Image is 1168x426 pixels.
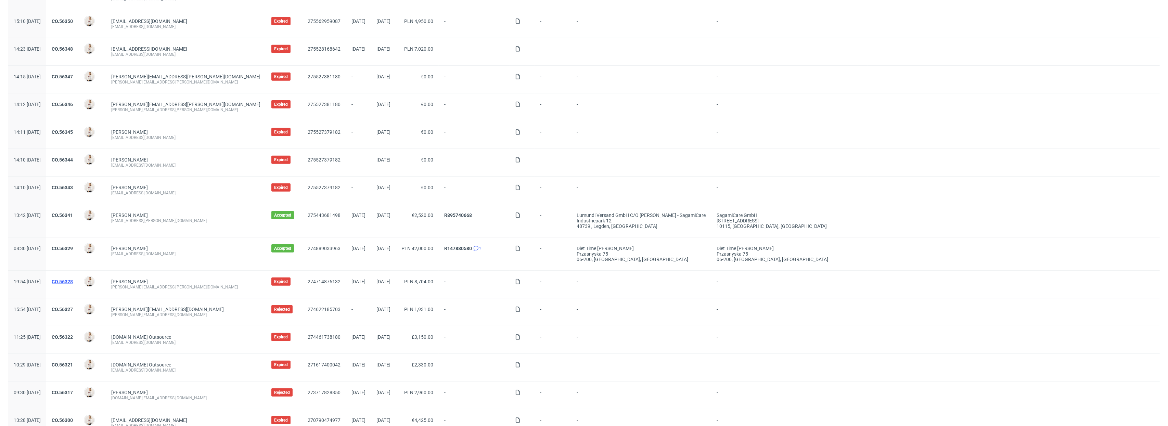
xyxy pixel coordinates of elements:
div: [EMAIL_ADDRESS][DOMAIN_NAME] [111,367,260,373]
div: Przasnyska 75 [577,251,706,257]
div: [EMAIL_ADDRESS][DOMAIN_NAME] [111,251,260,257]
span: Expired [274,362,288,367]
span: €0.00 [421,129,433,135]
span: - [717,362,862,373]
a: 271617400042 [308,362,341,367]
a: 275527379182 [308,129,341,135]
img: Mari Fok [85,72,94,81]
span: - [444,102,504,113]
span: Rejected [274,307,290,312]
span: [DATE] [351,362,365,367]
span: PLN 7,020.00 [404,46,433,52]
div: [EMAIL_ADDRESS][DOMAIN_NAME] [111,52,260,57]
a: CO.56327 [52,307,73,312]
span: £2,330.00 [412,362,433,367]
div: 10115, [GEOGRAPHIC_DATA] , [GEOGRAPHIC_DATA] [717,223,862,229]
a: 274714876132 [308,279,341,284]
span: - [717,74,862,85]
a: [PERSON_NAME] [111,157,148,163]
span: [DATE] [376,74,390,79]
span: PLN 1,931.00 [404,307,433,312]
span: [DATE] [376,362,390,367]
span: - [717,157,862,168]
span: [PERSON_NAME][EMAIL_ADDRESS][PERSON_NAME][DOMAIN_NAME] [111,74,260,79]
a: 275443681498 [308,212,341,218]
span: - [717,18,862,29]
img: Mari Fok [85,360,94,370]
a: CO.56322 [52,334,73,340]
span: [DATE] [351,279,365,284]
span: - [444,362,504,373]
span: Expired [274,417,288,423]
div: 06-200, [GEOGRAPHIC_DATA] , [GEOGRAPHIC_DATA] [577,257,706,262]
span: - [577,185,706,196]
span: - [540,212,566,229]
div: [EMAIL_ADDRESS][DOMAIN_NAME] [111,135,260,140]
span: - [444,129,504,140]
a: CO.56341 [52,212,73,218]
span: €0.00 [421,157,433,163]
span: - [577,362,706,373]
span: Accepted [274,212,291,218]
a: CO.56344 [52,157,73,163]
span: - [351,157,365,168]
span: - [717,279,862,290]
a: CO.56329 [52,246,73,251]
span: - [540,129,566,140]
span: - [444,46,504,57]
span: - [717,185,862,196]
img: Mari Fok [85,44,94,54]
a: 274622185703 [308,307,341,312]
span: £3,150.00 [412,334,433,340]
span: [EMAIL_ADDRESS][DOMAIN_NAME] [111,417,187,423]
span: 19:54 [DATE] [14,279,41,284]
span: - [444,307,504,318]
a: [PERSON_NAME] [111,390,148,395]
span: PLN 42,000.00 [401,246,433,251]
span: €0.00 [421,185,433,190]
span: 15:10 [DATE] [14,18,41,24]
a: [DOMAIN_NAME] Outsource [111,362,171,367]
span: Rejected [274,390,290,395]
span: [DATE] [376,46,390,52]
a: CO.56343 [52,185,73,190]
span: - [577,18,706,29]
span: 13:28 [DATE] [14,417,41,423]
a: 275527379182 [308,157,341,163]
span: 10:29 [DATE] [14,362,41,367]
span: 09:30 [DATE] [14,390,41,395]
span: [PERSON_NAME][EMAIL_ADDRESS][DOMAIN_NAME] [111,307,224,312]
a: CO.56300 [52,417,73,423]
img: Mari Fok [85,183,94,192]
span: [DATE] [376,18,390,24]
span: Expired [274,279,288,284]
span: - [444,185,504,196]
span: - [540,362,566,373]
span: [DATE] [351,417,365,423]
span: - [577,129,706,140]
a: 1 [472,246,481,251]
span: - [540,74,566,85]
a: 274889033963 [308,246,341,251]
span: 08:30 [DATE] [14,246,41,251]
span: 15:54 [DATE] [14,307,41,312]
span: - [540,334,566,345]
span: - [351,129,365,140]
span: €4,425.00 [412,417,433,423]
img: Mari Fok [85,155,94,165]
a: 270790474977 [308,417,341,423]
span: - [540,246,566,262]
span: - [577,390,706,401]
span: Expired [274,46,288,52]
span: [DATE] [351,390,365,395]
span: Expired [274,74,288,79]
span: - [444,390,504,401]
span: Expired [274,334,288,340]
span: [PERSON_NAME][EMAIL_ADDRESS][PERSON_NAME][DOMAIN_NAME] [111,102,260,107]
span: [DATE] [376,334,390,340]
div: SagamiCare GmbH [717,212,862,218]
a: [PERSON_NAME] [111,212,148,218]
span: - [540,18,566,29]
img: Mari Fok [85,16,94,26]
span: - [351,102,365,113]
